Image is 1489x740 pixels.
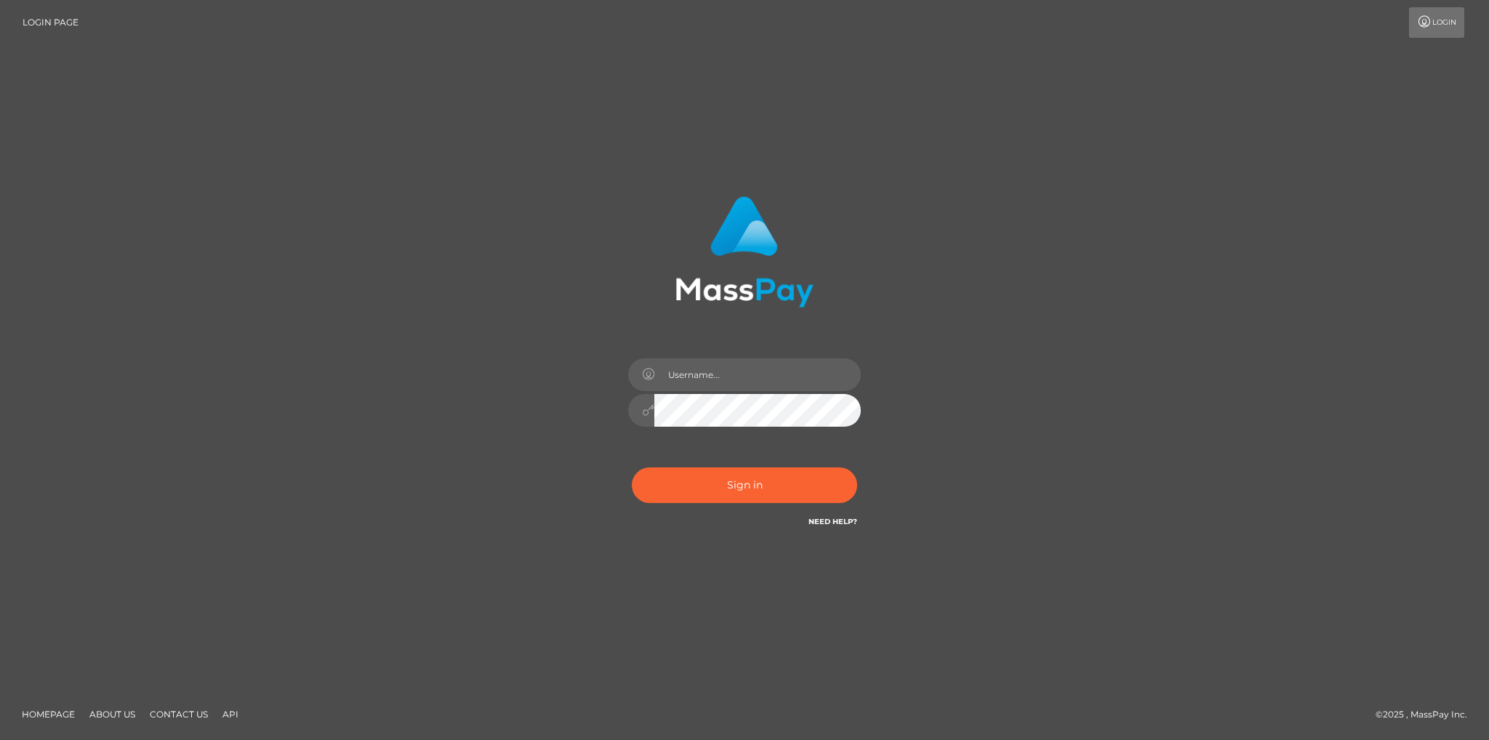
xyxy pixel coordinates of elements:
a: Contact Us [144,703,214,725]
a: Login Page [23,7,79,38]
a: Login [1409,7,1464,38]
a: Need Help? [808,517,857,526]
a: Homepage [16,703,81,725]
a: About Us [84,703,141,725]
a: API [217,703,244,725]
img: MassPay Login [675,196,814,307]
button: Sign in [632,467,857,503]
input: Username... [654,358,861,391]
div: © 2025 , MassPay Inc. [1376,707,1478,723]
